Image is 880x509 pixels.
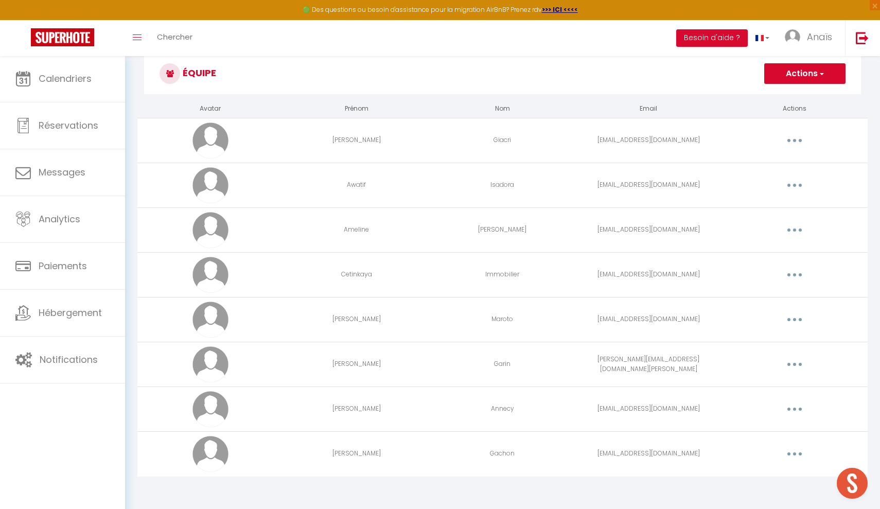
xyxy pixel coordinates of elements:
[542,5,578,14] a: >>> ICI <<<<
[144,53,861,94] h3: Équipe
[192,212,228,248] img: avatar.png
[676,29,748,47] button: Besoin d'aide ?
[39,259,87,272] span: Paiements
[575,387,721,431] td: [EMAIL_ADDRESS][DOMAIN_NAME]
[430,342,576,387] td: Garin
[430,252,576,297] td: Immobilier
[284,207,430,252] td: Ameline
[192,122,228,159] img: avatar.png
[284,118,430,163] td: [PERSON_NAME]
[284,297,430,342] td: [PERSON_NAME]
[192,391,228,427] img: avatar.png
[430,387,576,431] td: Annecy
[40,353,98,366] span: Notifications
[430,297,576,342] td: Maroto
[192,302,228,338] img: avatar.png
[430,207,576,252] td: [PERSON_NAME]
[284,387,430,431] td: [PERSON_NAME]
[284,252,430,297] td: Cetinkaya
[284,342,430,387] td: [PERSON_NAME]
[192,346,228,382] img: avatar.png
[807,30,832,43] span: Anaïs
[430,118,576,163] td: Giacri
[192,436,228,472] img: avatar.png
[284,100,430,118] th: Prénom
[157,31,192,42] span: Chercher
[39,72,92,85] span: Calendriers
[575,431,721,476] td: [EMAIL_ADDRESS][DOMAIN_NAME]
[284,431,430,476] td: [PERSON_NAME]
[764,63,846,84] button: Actions
[39,119,98,132] span: Réservations
[777,20,845,56] a: ... Anaïs
[192,167,228,203] img: avatar.png
[575,207,721,252] td: [EMAIL_ADDRESS][DOMAIN_NAME]
[39,306,102,319] span: Hébergement
[430,431,576,476] td: Gachon
[575,100,721,118] th: Email
[721,100,868,118] th: Actions
[575,118,721,163] td: [EMAIL_ADDRESS][DOMAIN_NAME]
[39,166,85,179] span: Messages
[430,163,576,207] td: Isadora
[856,31,869,44] img: logout
[785,29,800,45] img: ...
[430,100,576,118] th: Nom
[575,342,721,387] td: [PERSON_NAME][EMAIL_ADDRESS][DOMAIN_NAME][PERSON_NAME]
[284,163,430,207] td: Awatif
[39,213,80,225] span: Analytics
[575,163,721,207] td: [EMAIL_ADDRESS][DOMAIN_NAME]
[575,252,721,297] td: [EMAIL_ADDRESS][DOMAIN_NAME]
[149,20,200,56] a: Chercher
[137,100,284,118] th: Avatar
[31,28,94,46] img: Super Booking
[837,468,868,499] div: Ouvrir le chat
[575,297,721,342] td: [EMAIL_ADDRESS][DOMAIN_NAME]
[192,257,228,293] img: avatar.png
